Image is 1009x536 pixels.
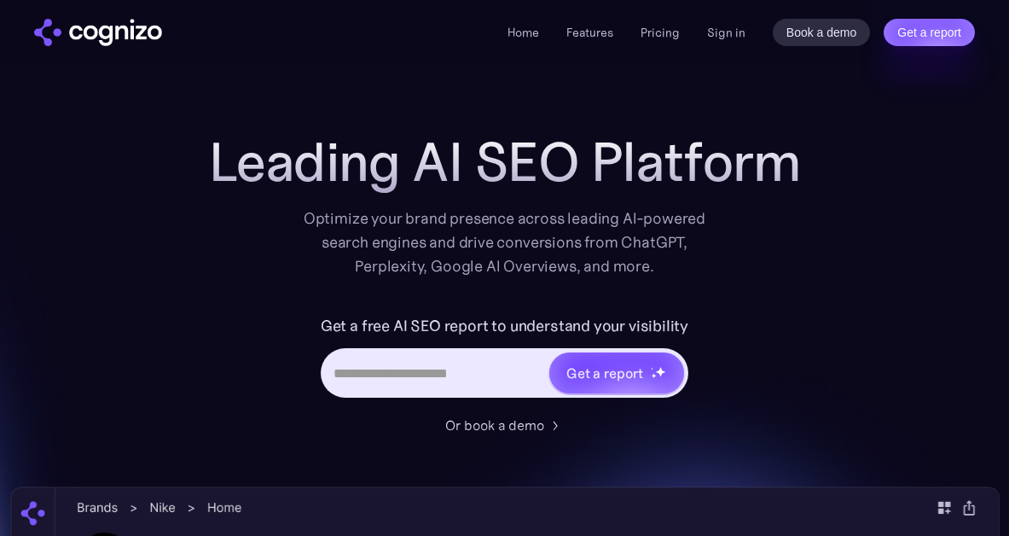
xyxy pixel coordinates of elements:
a: Sign in [707,22,745,43]
div: Or book a demo [445,415,544,435]
div: Get a report [566,363,643,383]
a: Home [507,25,539,40]
label: Get a free AI SEO report to understand your visibility [321,312,688,340]
h1: Leading AI SEO Platform [209,131,801,193]
a: home [34,19,162,46]
img: star [651,373,657,379]
a: Or book a demo [445,415,565,435]
div: Optimize your brand presence across leading AI-powered search engines and drive conversions from ... [295,207,715,278]
form: Hero URL Input Form [321,312,688,406]
a: Pricing [641,25,680,40]
img: star [655,366,666,377]
a: Get a reportstarstarstar [548,351,686,395]
img: cognizo logo [34,19,162,46]
img: star [651,367,653,370]
a: Features [566,25,613,40]
a: Book a demo [773,19,871,46]
a: Get a report [884,19,975,46]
